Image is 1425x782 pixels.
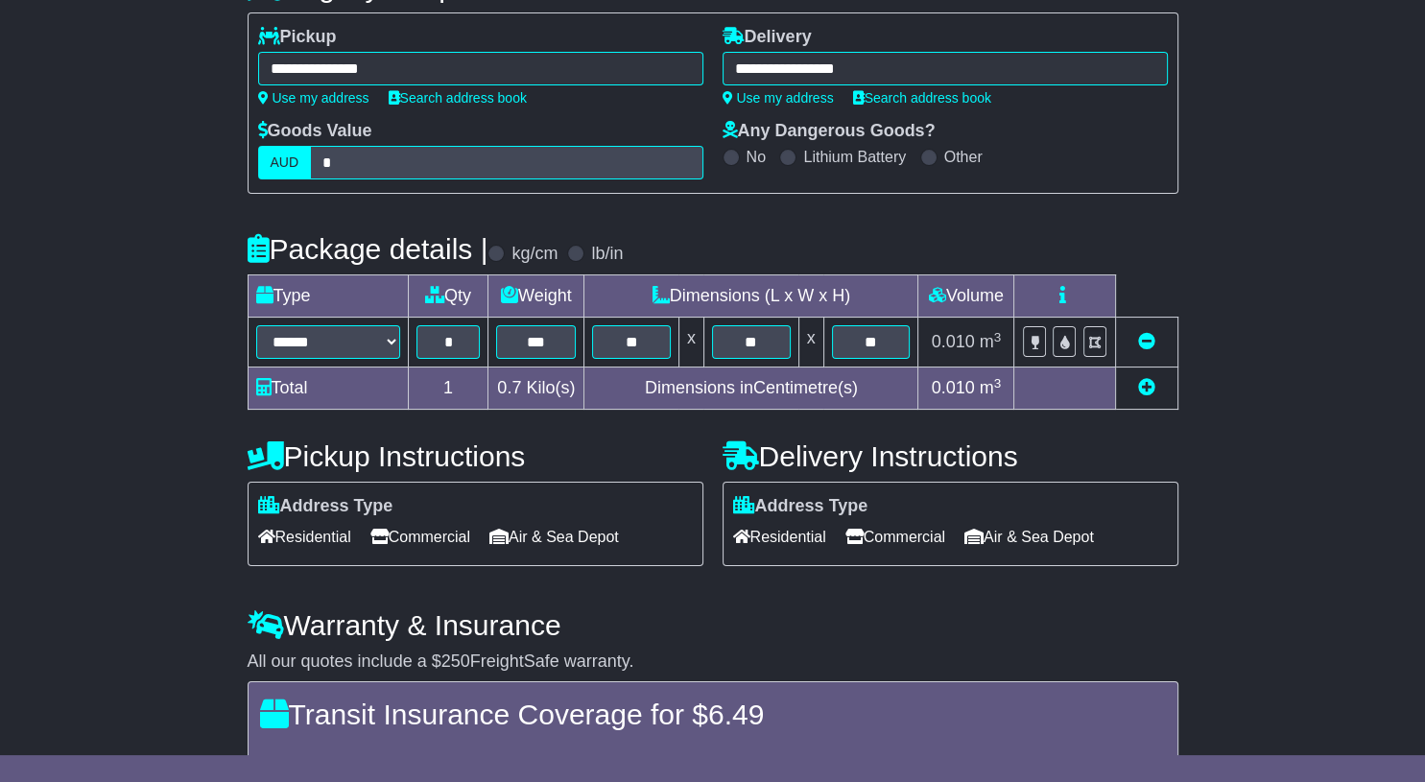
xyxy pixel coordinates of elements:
[258,121,372,142] label: Goods Value
[964,522,1094,552] span: Air & Sea Depot
[932,378,975,397] span: 0.010
[932,332,975,351] span: 0.010
[408,275,488,318] td: Qty
[853,90,991,106] a: Search address book
[798,318,823,367] td: x
[708,699,764,730] span: 6.49
[441,652,470,671] span: 250
[248,440,703,472] h4: Pickup Instructions
[248,233,488,265] h4: Package details |
[723,27,812,48] label: Delivery
[1138,378,1155,397] a: Add new item
[497,378,521,397] span: 0.7
[980,332,1002,351] span: m
[994,330,1002,344] sup: 3
[584,275,918,318] td: Dimensions (L x W x H)
[488,367,584,410] td: Kilo(s)
[389,90,527,106] a: Search address book
[258,146,312,179] label: AUD
[488,275,584,318] td: Weight
[258,90,369,106] a: Use my address
[980,378,1002,397] span: m
[723,440,1178,472] h4: Delivery Instructions
[248,367,408,410] td: Total
[678,318,703,367] td: x
[258,27,337,48] label: Pickup
[248,275,408,318] td: Type
[511,244,558,265] label: kg/cm
[994,376,1002,391] sup: 3
[260,699,1166,730] h4: Transit Insurance Coverage for $
[723,121,936,142] label: Any Dangerous Goods?
[747,148,766,166] label: No
[248,609,1178,641] h4: Warranty & Insurance
[489,522,619,552] span: Air & Sea Depot
[591,244,623,265] label: lb/in
[248,652,1178,673] div: All our quotes include a $ FreightSafe warranty.
[733,496,868,517] label: Address Type
[584,367,918,410] td: Dimensions in Centimetre(s)
[803,148,906,166] label: Lithium Battery
[408,367,488,410] td: 1
[723,90,834,106] a: Use my address
[1138,332,1155,351] a: Remove this item
[944,148,983,166] label: Other
[258,522,351,552] span: Residential
[845,522,945,552] span: Commercial
[918,275,1014,318] td: Volume
[258,496,393,517] label: Address Type
[733,522,826,552] span: Residential
[370,522,470,552] span: Commercial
